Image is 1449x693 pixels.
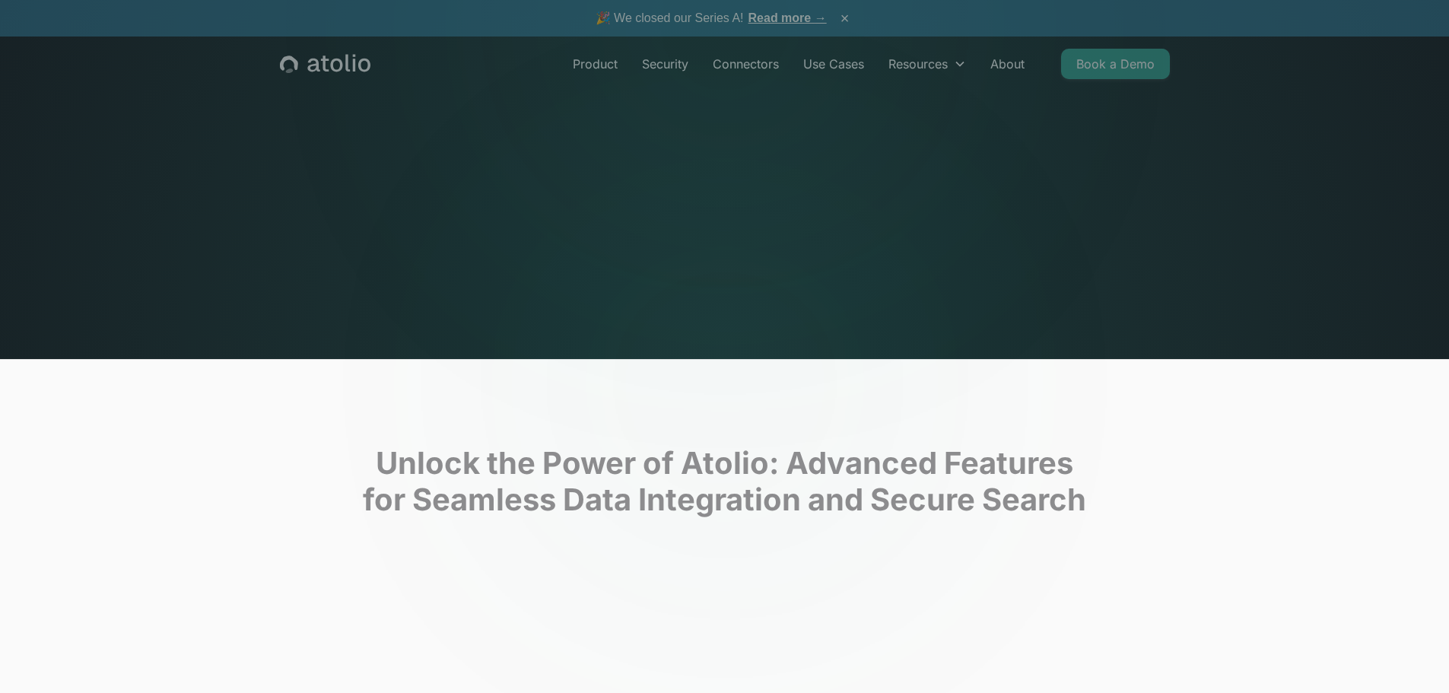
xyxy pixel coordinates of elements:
[1061,49,1170,79] a: Book a Demo
[748,11,827,24] a: Read more →
[596,9,827,27] span: 🎉 We closed our Series A!
[888,55,948,73] div: Resources
[978,49,1037,79] a: About
[238,445,1212,518] h2: Unlock the Power of Atolio: Advanced Features for Seamless Data Integration and Secure Search
[836,10,854,27] button: ×
[701,49,791,79] a: Connectors
[791,49,876,79] a: Use Cases
[876,49,978,79] div: Resources
[280,54,370,74] a: home
[630,49,701,79] a: Security
[561,49,630,79] a: Product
